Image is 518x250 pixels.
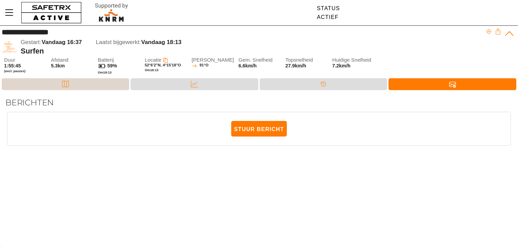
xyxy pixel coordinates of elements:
[98,70,112,74] span: Om 18:13
[141,39,182,45] span: Vandaag 18:13
[131,78,258,90] div: Data
[205,63,208,69] span: O
[238,63,257,68] span: 6.6km/h
[231,121,286,137] button: Stuur bericht
[51,63,65,68] span: 5.3km
[2,78,129,90] div: Kaart
[285,63,306,68] span: 27.9km/h
[145,68,159,72] span: Om 18:13
[317,14,340,20] div: Actief
[42,39,82,45] span: Vandaag 16:37
[4,57,47,63] span: Duur
[96,39,141,45] span: Laatst bijgewerkt:
[260,78,387,90] div: Tijdlijn
[238,57,282,63] span: Gem. Snelheid
[51,57,94,63] span: Afstand
[145,57,161,63] span: Locatie
[332,57,376,63] span: Huidige Snelheid
[285,57,329,63] span: Topsnelheid
[234,122,284,137] span: Stuur bericht
[2,39,17,55] img: SURFING.svg
[388,78,516,90] div: Berichten
[107,63,117,68] span: 59%
[192,57,235,63] span: [PERSON_NAME]
[4,69,47,73] span: (excl. pauzes)
[21,39,41,45] span: Gestart:
[4,63,21,68] span: 1:55:45
[5,97,513,108] h2: Berichten
[332,63,376,69] span: 7.2km/h
[145,63,181,67] span: 52°6'2"N, 4°15'18"O
[317,5,340,12] div: Status
[199,63,205,69] span: 91°
[98,57,141,63] span: Batterij
[21,47,486,56] div: Surfen
[87,2,136,24] img: RescueLogo.svg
